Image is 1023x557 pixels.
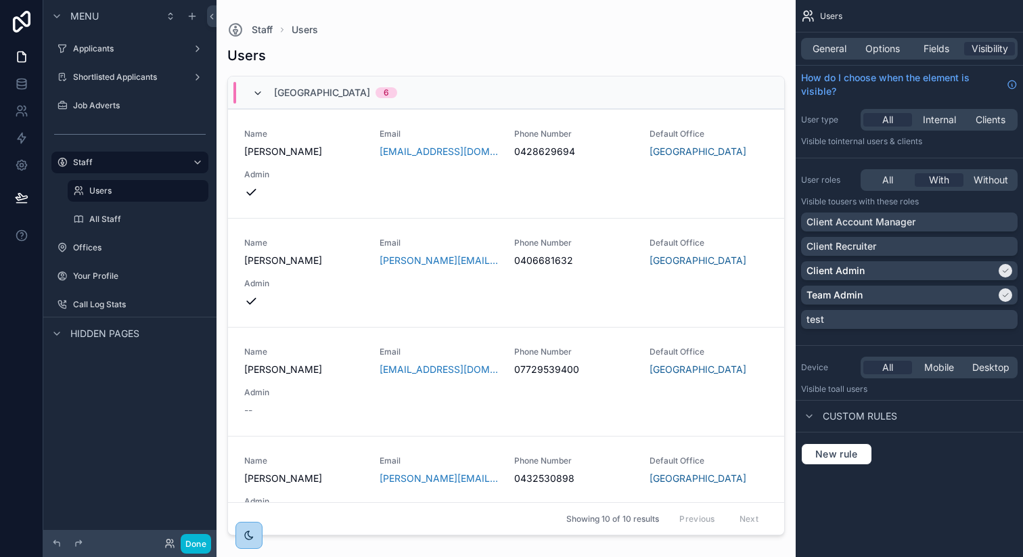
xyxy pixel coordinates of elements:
[810,448,863,460] span: New rule
[51,152,208,173] a: Staff
[923,113,956,127] span: Internal
[806,215,915,229] p: Client Account Manager
[51,237,208,259] a: Offices
[820,11,842,22] span: Users
[972,361,1009,374] span: Desktop
[836,136,922,146] span: Internal users & clients
[882,173,893,187] span: All
[73,43,187,54] label: Applicants
[806,240,876,253] p: Client Recruiter
[73,100,206,111] label: Job Adverts
[73,299,206,310] label: Call Log Stats
[89,185,200,196] label: Users
[51,265,208,287] a: Your Profile
[865,42,900,55] span: Options
[974,173,1008,187] span: Without
[976,113,1005,127] span: Clients
[73,157,181,168] label: Staff
[801,196,1018,207] p: Visible to
[836,196,919,206] span: Users with these roles
[68,208,208,230] a: All Staff
[801,384,1018,395] p: Visible to
[801,362,855,373] label: Device
[806,313,824,326] p: test
[51,95,208,116] a: Job Adverts
[68,180,208,202] a: Users
[274,86,370,99] span: [GEOGRAPHIC_DATA]
[801,71,1018,98] a: How do I choose when the element is visible?
[924,361,954,374] span: Mobile
[51,294,208,315] a: Call Log Stats
[882,361,893,374] span: All
[181,534,211,554] button: Done
[882,113,893,127] span: All
[73,242,206,253] label: Offices
[813,42,846,55] span: General
[801,136,1018,147] p: Visible to
[924,42,949,55] span: Fields
[70,327,139,340] span: Hidden pages
[51,38,208,60] a: Applicants
[51,66,208,88] a: Shortlisted Applicants
[801,443,872,465] button: New rule
[89,214,206,225] label: All Staff
[73,72,187,83] label: Shortlisted Applicants
[801,71,1001,98] span: How do I choose when the element is visible?
[836,384,867,394] span: all users
[823,409,897,423] span: Custom rules
[73,271,206,282] label: Your Profile
[806,288,863,302] p: Team Admin
[384,87,389,98] div: 6
[801,175,855,185] label: User roles
[972,42,1008,55] span: Visibility
[801,114,855,125] label: User type
[929,173,949,187] span: With
[806,264,865,277] p: Client Admin
[70,9,99,23] span: Menu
